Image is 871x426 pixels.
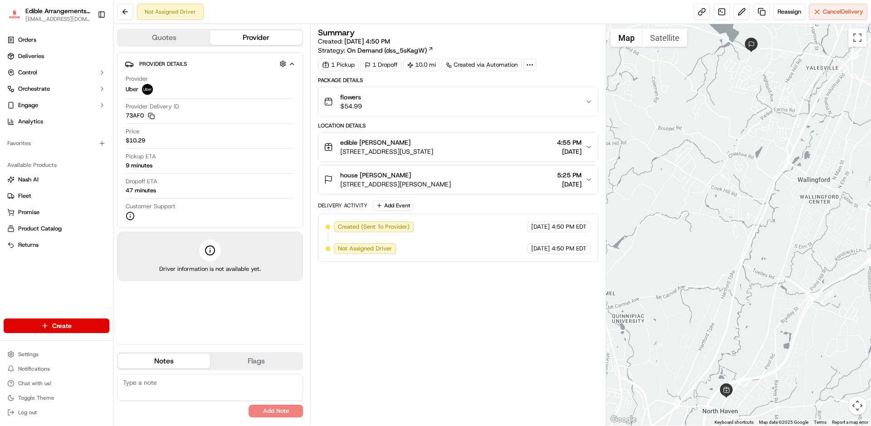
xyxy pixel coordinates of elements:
button: Returns [4,238,109,252]
span: Map data ©2025 Google [759,420,808,425]
span: Not Assigned Driver [338,245,392,253]
span: flowers [340,93,362,102]
a: Terms (opens in new tab) [814,420,827,425]
span: Reassign [778,8,801,16]
div: 📗 [9,132,16,140]
button: Toggle Theme [4,392,109,404]
button: Promise [4,205,109,220]
button: Show street map [611,29,642,47]
button: Create [4,318,109,333]
span: Knowledge Base [18,132,69,141]
button: Reassign [773,4,805,20]
button: edible [PERSON_NAME][STREET_ADDRESS][US_STATE]4:55 PM[DATE] [318,132,597,162]
div: 💻 [77,132,84,140]
div: Favorites [4,136,109,151]
button: Provider Details [125,56,295,71]
span: house [PERSON_NAME] [340,171,411,180]
p: Welcome 👋 [9,36,165,51]
input: Got a question? Start typing here... [24,59,163,68]
span: $10.29 [126,137,145,145]
button: Product Catalog [4,221,109,236]
div: 1 Pickup [318,59,359,71]
a: Deliveries [4,49,109,64]
button: Engage [4,98,109,113]
div: Strategy: [318,46,434,55]
div: Location Details [318,122,598,129]
span: 4:50 PM EDT [552,223,587,231]
span: Created (Sent To Provider) [338,223,410,231]
a: 💻API Documentation [73,128,149,144]
a: Powered byPylon [64,153,110,161]
button: Add Event [373,200,413,211]
a: Created via Automation [442,59,522,71]
span: [STREET_ADDRESS][US_STATE] [340,147,433,156]
button: Toggle fullscreen view [848,29,866,47]
img: Nash [9,9,27,27]
span: [DATE] [531,245,550,253]
a: Analytics [4,114,109,129]
button: Notifications [4,362,109,375]
button: Control [4,65,109,80]
span: [DATE] [557,180,582,189]
h3: Summary [318,29,355,37]
button: Nash AI [4,172,109,187]
button: house [PERSON_NAME][STREET_ADDRESS][PERSON_NAME]5:25 PM[DATE] [318,165,597,194]
span: [STREET_ADDRESS][PERSON_NAME] [340,180,451,189]
span: Provider [126,75,148,83]
div: Package Details [318,77,598,84]
span: Log out [18,409,37,416]
span: Pickup ETA [126,152,156,161]
button: Flags [210,354,302,368]
span: 5:25 PM [557,171,582,180]
span: Returns [18,241,39,249]
a: Returns [7,241,106,249]
button: Settings [4,348,109,361]
span: edible [PERSON_NAME] [340,138,411,147]
span: [DATE] [557,147,582,156]
button: Log out [4,406,109,419]
button: Edible Arrangements - North Haven, CTEdible Arrangements - [GEOGRAPHIC_DATA], [GEOGRAPHIC_DATA][E... [4,4,94,25]
span: Uber [126,85,138,93]
span: Orchestrate [18,85,50,93]
div: 10.0 mi [403,59,440,71]
img: Edible Arrangements - North Haven, CT [7,8,22,21]
span: Engage [18,101,38,109]
span: Deliveries [18,52,44,60]
button: Edible Arrangements - [GEOGRAPHIC_DATA], [GEOGRAPHIC_DATA] [25,6,90,15]
button: Show satellite imagery [642,29,687,47]
span: API Documentation [86,132,146,141]
div: 47 minutes [126,186,156,195]
a: Nash AI [7,176,106,184]
span: Settings [18,351,39,358]
a: Report a map error [832,420,868,425]
span: Created: [318,37,390,46]
span: [EMAIL_ADDRESS][DOMAIN_NAME] [25,15,90,23]
span: Driver information is not available yet. [159,265,261,273]
a: 📗Knowledge Base [5,128,73,144]
div: Available Products [4,158,109,172]
span: Customer Support [126,202,176,211]
span: Product Catalog [18,225,62,233]
img: Google [608,414,638,426]
div: Delivery Activity [318,202,367,209]
button: flowers$54.99 [318,87,597,116]
span: Promise [18,208,39,216]
button: Keyboard shortcuts [714,419,754,426]
span: Provider Details [139,60,187,68]
img: uber-new-logo.jpeg [142,84,153,95]
div: 9 minutes [126,162,152,170]
span: Dropoff ETA [126,177,157,186]
span: Nash AI [18,176,39,184]
span: On Demand (dss_5sKagW) [347,46,427,55]
span: [DATE] [531,223,550,231]
button: Start new chat [154,89,165,100]
button: Provider [210,30,302,45]
button: Orchestrate [4,82,109,96]
span: Control [18,69,37,77]
div: We're available if you need us! [31,96,115,103]
span: Orders [18,36,36,44]
span: 4:50 PM EDT [552,245,587,253]
button: Chat with us! [4,377,109,390]
span: Price [126,127,139,136]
